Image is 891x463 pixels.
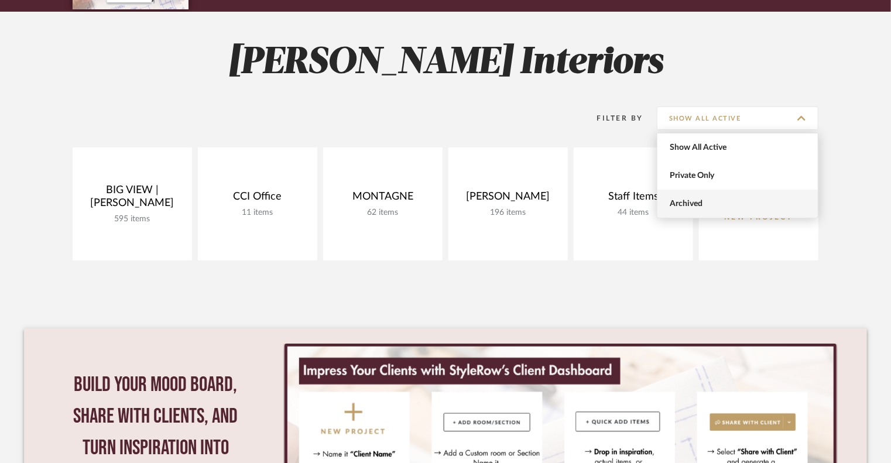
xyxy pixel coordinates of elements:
div: CCI Office [207,190,308,208]
span: Archived [670,199,808,209]
div: BIG VIEW | [PERSON_NAME] [82,184,183,214]
span: Private Only [670,171,808,181]
div: 62 items [333,208,433,218]
div: [PERSON_NAME] [458,190,558,208]
div: MONTAGNE [333,190,433,208]
div: 595 items [82,214,183,224]
h2: [PERSON_NAME] Interiors [24,41,867,85]
div: 196 items [458,208,558,218]
div: Filter By [582,112,643,124]
div: 44 items [583,208,684,218]
div: 11 items [207,208,308,218]
span: Show All Active [670,143,808,153]
div: Staff Items [583,190,684,208]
